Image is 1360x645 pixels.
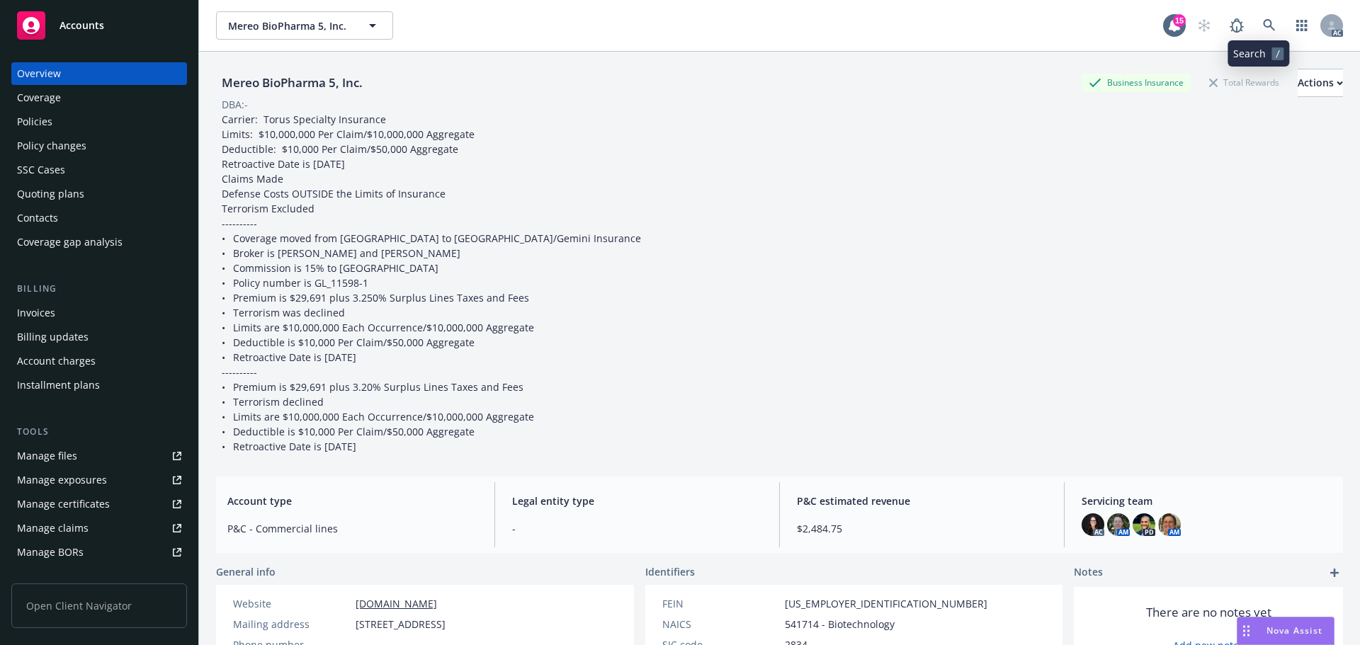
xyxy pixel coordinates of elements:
div: Coverage [17,86,61,109]
a: Manage claims [11,517,187,540]
a: Summary of insurance [11,565,187,588]
span: Nova Assist [1266,624,1322,637]
div: Total Rewards [1202,74,1286,91]
a: Account charges [11,350,187,372]
span: [US_EMPLOYER_IDENTIFICATION_NUMBER] [785,596,987,611]
div: Overview [17,62,61,85]
span: Carrier: Torus Specialty Insurance Limits: $10,000,000 Per Claim/$10,000,000 Aggregate Deductible... [222,113,641,453]
a: [DOMAIN_NAME] [356,597,437,610]
div: SSC Cases [17,159,65,181]
a: Policy changes [11,135,187,157]
div: Mereo BioPharma 5, Inc. [216,74,368,92]
span: [STREET_ADDRESS] [356,617,446,632]
div: Quoting plans [17,183,84,205]
span: P&C estimated revenue [797,493,1047,508]
img: photo [1082,513,1104,536]
a: Report a Bug [1223,11,1251,40]
img: photo [1133,513,1155,536]
span: Notes [1074,564,1103,581]
a: Billing updates [11,326,187,348]
a: Manage exposures [11,469,187,491]
a: Quoting plans [11,183,187,205]
a: Manage BORs [11,541,187,564]
div: Installment plans [17,374,100,396]
a: Coverage gap analysis [11,231,187,253]
button: Actions [1298,69,1343,97]
div: Billing [11,282,187,296]
a: Manage certificates [11,493,187,515]
a: Installment plans [11,374,187,396]
div: Drag to move [1237,617,1255,644]
div: Tools [11,425,187,439]
a: SSC Cases [11,159,187,181]
a: Switch app [1288,11,1316,40]
a: Manage files [11,445,187,467]
a: Start snowing [1190,11,1218,40]
span: Identifiers [645,564,695,579]
span: There are no notes yet [1146,604,1271,621]
a: Overview [11,62,187,85]
span: Open Client Navigator [11,583,187,628]
div: Contacts [17,207,58,229]
span: Account type [227,493,477,508]
div: Mailing address [233,617,350,632]
span: $2,484.75 [797,521,1047,536]
img: photo [1107,513,1130,536]
a: Search [1255,11,1283,40]
div: Manage exposures [17,469,107,491]
img: photo [1158,513,1181,536]
span: Servicing team [1082,493,1332,508]
a: Invoices [11,302,187,324]
span: P&C - Commercial lines [227,521,477,536]
div: Manage claims [17,517,89,540]
div: Manage BORs [17,541,84,564]
div: Actions [1298,69,1343,96]
div: Manage certificates [17,493,110,515]
span: Legal entity type [512,493,762,508]
div: Coverage gap analysis [17,231,123,253]
a: Accounts [11,6,187,45]
div: Invoices [17,302,55,324]
span: 541714 - Biotechnology [785,617,895,632]
div: FEIN [662,596,779,611]
div: 15 [1173,14,1186,27]
div: Policies [17,110,52,133]
div: Summary of insurance [17,565,125,588]
a: Policies [11,110,187,133]
span: Accounts [59,20,104,31]
div: Manage files [17,445,77,467]
div: NAICS [662,617,779,632]
div: Account charges [17,350,96,372]
button: Mereo BioPharma 5, Inc. [216,11,393,40]
a: Coverage [11,86,187,109]
span: - [512,521,762,536]
div: Policy changes [17,135,86,157]
button: Nova Assist [1237,617,1334,645]
div: Business Insurance [1082,74,1191,91]
span: General info [216,564,276,579]
div: DBA: - [222,97,248,112]
a: add [1326,564,1343,581]
span: Mereo BioPharma 5, Inc. [228,18,351,33]
a: Contacts [11,207,187,229]
div: Website [233,596,350,611]
div: Billing updates [17,326,89,348]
